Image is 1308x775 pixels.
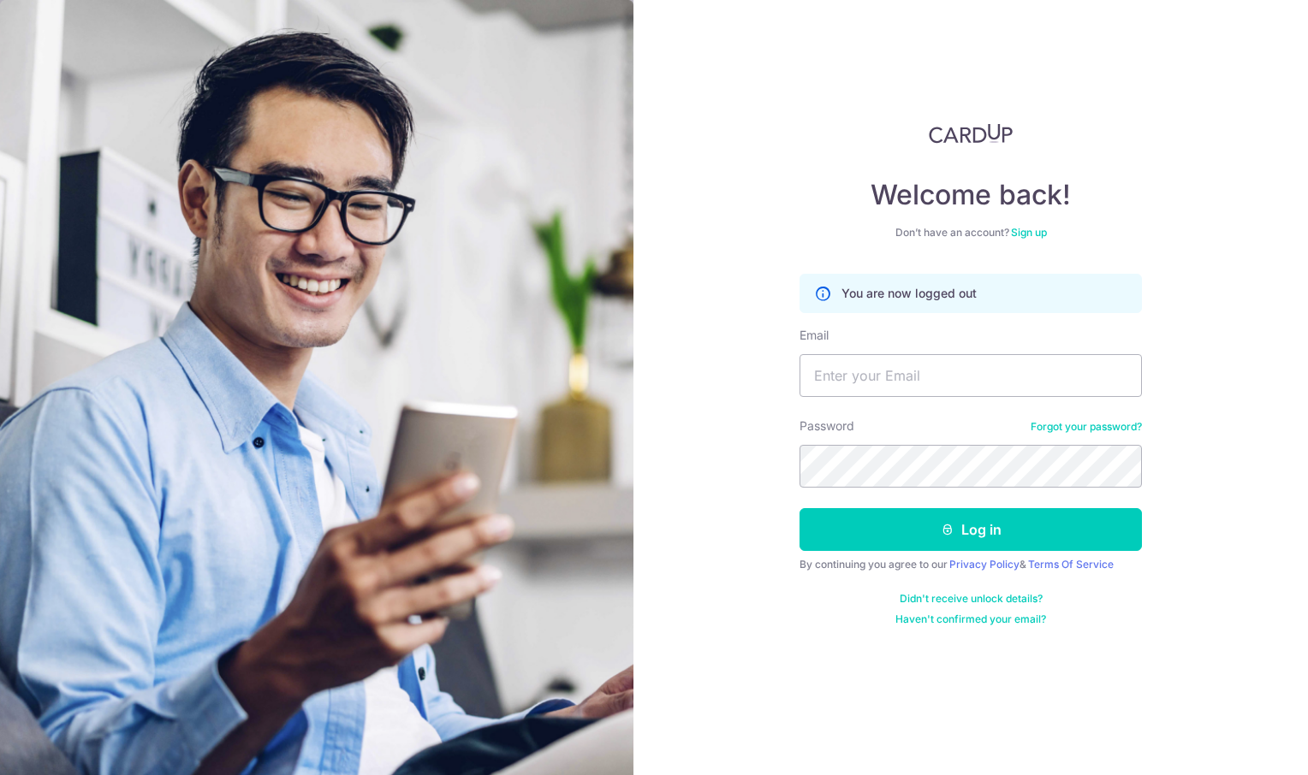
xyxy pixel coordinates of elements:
button: Log in [800,508,1142,551]
img: CardUp Logo [929,123,1013,144]
a: Forgot your password? [1031,420,1142,434]
a: Haven't confirmed your email? [895,612,1046,626]
div: By continuing you agree to our & [800,558,1142,571]
label: Password [800,417,854,435]
a: Terms Of Service [1028,558,1114,571]
a: Sign up [1011,226,1047,239]
label: Email [800,327,829,344]
div: Don’t have an account? [800,226,1142,240]
p: You are now logged out [841,285,977,302]
input: Enter your Email [800,354,1142,397]
h4: Welcome back! [800,178,1142,212]
a: Didn't receive unlock details? [900,592,1043,606]
a: Privacy Policy [949,558,1020,571]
